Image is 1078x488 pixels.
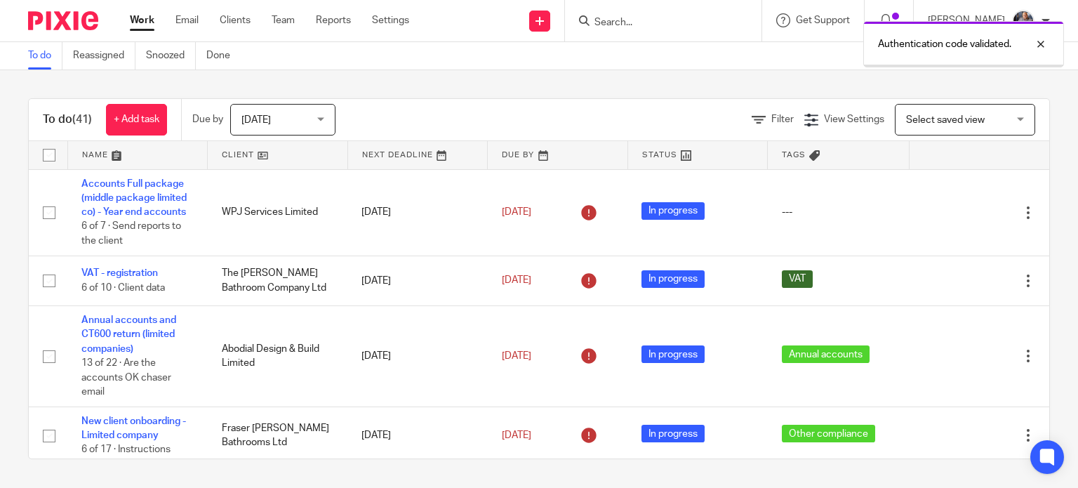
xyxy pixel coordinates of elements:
a: Team [272,13,295,27]
p: Authentication code validated. [878,37,1011,51]
a: + Add task [106,104,167,136]
a: Reports [316,13,351,27]
img: Pixie [28,11,98,30]
div: --- [782,205,896,219]
a: Snoozed [146,42,196,70]
a: Accounts Full package (middle package limited co) - Year end accounts [81,179,187,218]
span: Tags [782,151,806,159]
img: -%20%20-%20studio@ingrained.co.uk%20for%20%20-20220223%20at%20101413%20-%201W1A2026.jpg [1012,10,1034,32]
span: [DATE] [502,276,531,286]
span: [DATE] [241,115,271,125]
span: 6 of 7 · Send reports to the client [81,222,181,246]
span: (41) [72,114,92,125]
a: Clients [220,13,251,27]
a: To do [28,42,62,70]
span: [DATE] [502,207,531,217]
span: 6 of 10 · Client data [81,283,165,293]
span: Filter [771,114,794,124]
span: View Settings [824,114,884,124]
td: Abodial Design & Build Limited [208,306,348,407]
span: Other compliance [782,425,875,442]
td: [DATE] [347,169,488,256]
span: Annual accounts [782,345,870,363]
span: [DATE] [502,430,531,440]
td: Fraser [PERSON_NAME] Bathrooms Ltd [208,407,348,464]
span: 13 of 22 · Are the accounts OK chaser email [81,358,171,397]
a: New client onboarding - Limited company [81,416,186,440]
td: [DATE] [347,407,488,464]
td: [DATE] [347,306,488,407]
td: WPJ Services Limited [208,169,348,256]
a: Email [175,13,199,27]
a: Annual accounts and CT600 return (limited companies) [81,315,176,354]
a: Done [206,42,241,70]
a: Settings [372,13,409,27]
span: 6 of 17 · Instructions [81,445,171,455]
span: In progress [641,202,705,220]
a: Work [130,13,154,27]
span: VAT [782,270,813,288]
p: Due by [192,112,223,126]
span: Select saved view [906,115,985,125]
span: In progress [641,270,705,288]
td: [DATE] [347,256,488,305]
a: VAT - registration [81,268,158,278]
span: In progress [641,345,705,363]
td: The [PERSON_NAME] Bathroom Company Ltd [208,256,348,305]
span: In progress [641,425,705,442]
h1: To do [43,112,92,127]
a: Reassigned [73,42,135,70]
span: [DATE] [502,351,531,361]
